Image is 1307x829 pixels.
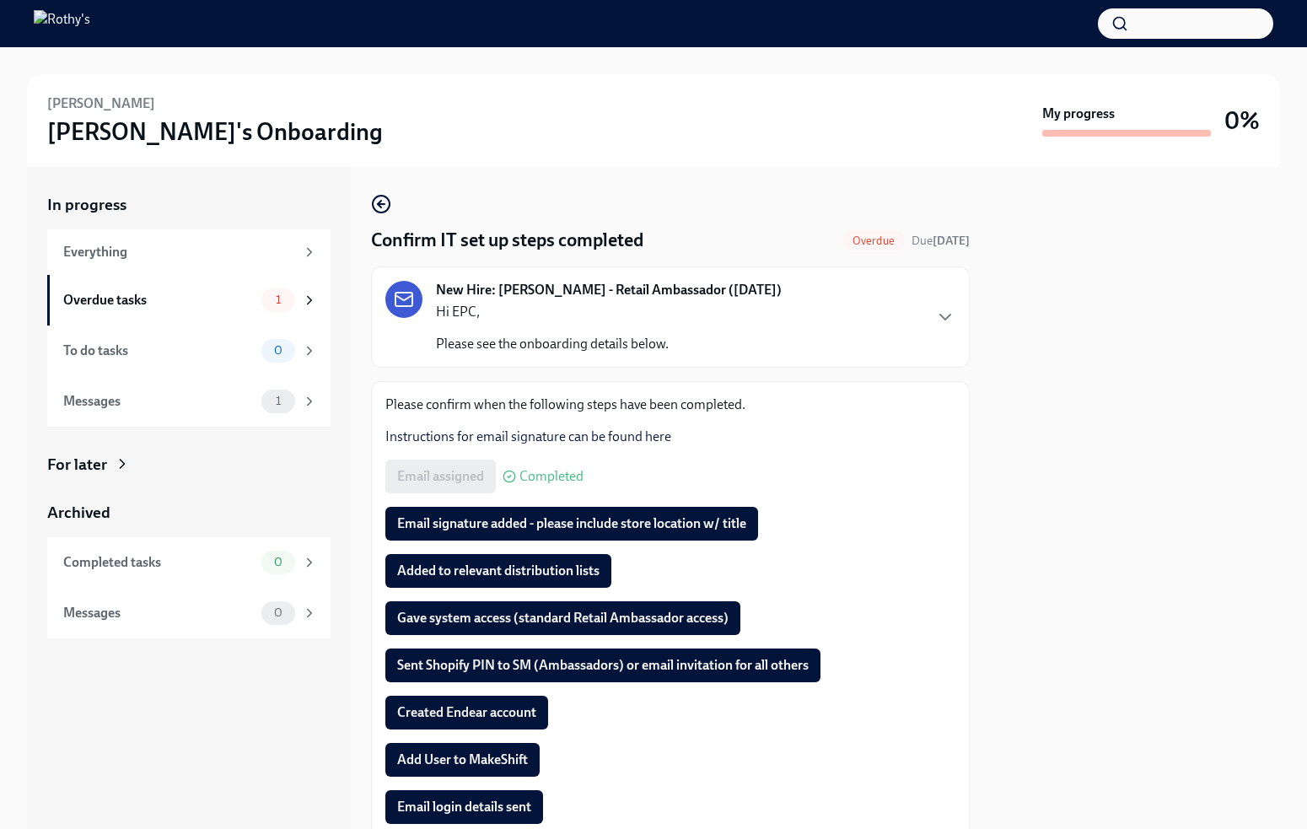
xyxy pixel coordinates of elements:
[397,751,528,768] span: Add User to MakeShift
[264,344,293,357] span: 0
[385,428,671,444] a: Instructions for email signature can be found here
[385,396,955,414] p: Please confirm when the following steps have been completed.
[266,293,291,306] span: 1
[63,342,255,360] div: To do tasks
[397,563,600,579] span: Added to relevant distribution lists
[1224,105,1260,136] h3: 0%
[47,326,331,376] a: To do tasks0
[63,291,255,310] div: Overdue tasks
[266,395,291,407] span: 1
[47,116,383,147] h3: [PERSON_NAME]'s Onboarding
[397,657,809,674] span: Sent Shopify PIN to SM (Ambassadors) or email invitation for all others
[933,234,970,248] strong: [DATE]
[519,470,584,483] span: Completed
[63,604,255,622] div: Messages
[1042,105,1115,123] strong: My progress
[47,454,107,476] div: For later
[47,376,331,427] a: Messages1
[47,588,331,638] a: Messages0
[371,228,643,253] h4: Confirm IT set up steps completed
[385,790,543,824] button: Email login details sent
[385,696,548,729] button: Created Endear account
[397,704,536,721] span: Created Endear account
[385,601,740,635] button: Gave system access (standard Retail Ambassador access)
[264,606,293,619] span: 0
[47,454,331,476] a: For later
[63,243,295,261] div: Everything
[397,515,746,532] span: Email signature added - please include store location w/ title
[264,556,293,568] span: 0
[912,234,970,248] span: Due
[34,10,90,37] img: Rothy's
[47,502,331,524] a: Archived
[47,537,331,588] a: Completed tasks0
[842,234,905,247] span: Overdue
[397,799,531,816] span: Email login details sent
[385,507,758,541] button: Email signature added - please include store location w/ title
[47,275,331,326] a: Overdue tasks1
[385,743,540,777] button: Add User to MakeShift
[63,392,255,411] div: Messages
[47,94,155,113] h6: [PERSON_NAME]
[385,554,611,588] button: Added to relevant distribution lists
[436,335,669,353] p: Please see the onboarding details below.
[436,303,669,321] p: Hi EPC,
[912,233,970,249] span: September 22nd, 2025 09:00
[47,194,331,216] a: In progress
[47,229,331,275] a: Everything
[436,281,782,299] strong: New Hire: [PERSON_NAME] - Retail Ambassador ([DATE])
[63,553,255,572] div: Completed tasks
[385,649,820,682] button: Sent Shopify PIN to SM (Ambassadors) or email invitation for all others
[397,610,729,627] span: Gave system access (standard Retail Ambassador access)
